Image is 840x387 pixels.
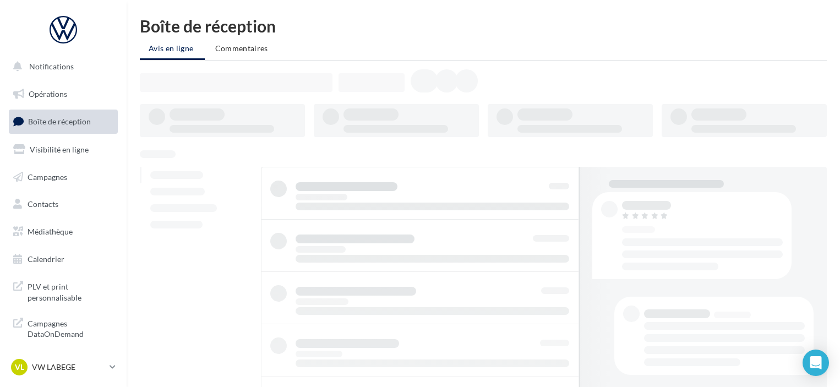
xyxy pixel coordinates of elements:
span: PLV et print personnalisable [28,279,113,303]
div: Boîte de réception [140,18,827,34]
a: Médiathèque [7,220,120,243]
a: Contacts [7,193,120,216]
a: Calendrier [7,248,120,271]
a: Boîte de réception [7,110,120,133]
div: Open Intercom Messenger [803,350,829,376]
span: VL [15,362,24,373]
span: Visibilité en ligne [30,145,89,154]
span: Calendrier [28,254,64,264]
span: Contacts [28,199,58,209]
a: Visibilité en ligne [7,138,120,161]
span: Notifications [29,62,74,71]
a: PLV et print personnalisable [7,275,120,307]
span: Commentaires [215,43,268,53]
span: Boîte de réception [28,117,91,126]
a: Campagnes [7,166,120,189]
p: VW LABEGE [32,362,105,373]
span: Médiathèque [28,227,73,236]
span: Campagnes [28,172,67,181]
span: Opérations [29,89,67,99]
button: Notifications [7,55,116,78]
a: Opérations [7,83,120,106]
a: Campagnes DataOnDemand [7,312,120,344]
span: Campagnes DataOnDemand [28,316,113,340]
a: VL VW LABEGE [9,357,118,378]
